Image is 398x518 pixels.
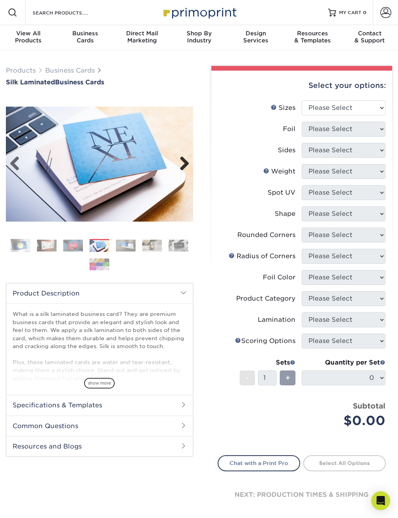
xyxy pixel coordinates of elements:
span: Design [227,30,284,37]
h2: Common Questions [6,416,193,436]
img: Silk Laminated 04 [6,107,193,222]
div: Foil Color [263,273,295,282]
a: Select All Options [303,455,386,471]
div: Foil [283,124,295,134]
p: What is a silk laminated business card? They are premium business cards that provide an elegant a... [13,310,187,454]
span: Business [57,30,114,37]
span: Silk Laminated [6,78,55,86]
a: Contact& Support [341,25,398,50]
a: Shop ByIndustry [171,25,227,50]
h2: Resources and Blogs [6,436,193,456]
a: Chat with a Print Pro [218,455,300,471]
div: Scoring Options [235,336,295,346]
img: Business Cards 07 [169,239,188,252]
a: Business Cards [45,67,95,74]
div: Sides [278,146,295,155]
div: Quantity per Set [302,358,385,367]
div: Shape [275,209,295,219]
img: Business Cards 08 [90,258,109,270]
img: Business Cards 03 [63,239,83,252]
div: & Support [341,30,398,44]
span: Shop By [171,30,227,37]
img: Business Cards 02 [37,239,57,252]
span: Contact [341,30,398,37]
img: Business Cards 05 [116,239,136,252]
span: show more [84,378,115,388]
strong: Subtotal [353,401,385,410]
div: Spot UV [268,188,295,197]
div: Services [227,30,284,44]
a: Silk LaminatedBusiness Cards [6,78,193,86]
div: Lamination [258,315,295,325]
div: Industry [171,30,227,44]
div: Cards [57,30,114,44]
span: - [246,372,249,384]
div: Product Category [236,294,295,303]
span: MY CART [339,9,361,16]
img: Business Cards 04 [90,240,109,252]
input: SEARCH PRODUCTS..... [32,8,108,17]
a: Products [6,67,36,74]
a: Resources& Templates [284,25,341,50]
img: Business Cards 01 [11,236,30,255]
div: Sizes [271,103,295,113]
h2: Specifications & Templates [6,395,193,415]
div: Rounded Corners [237,230,295,240]
span: + [285,372,290,384]
a: BusinessCards [57,25,114,50]
div: Open Intercom Messenger [371,491,390,510]
img: Primoprint [160,4,238,21]
div: Select your options: [218,71,386,100]
div: & Templates [284,30,341,44]
img: Business Cards 06 [142,239,162,252]
a: DesignServices [227,25,284,50]
iframe: Google Customer Reviews [2,494,67,515]
div: Weight [263,167,295,176]
div: Radius of Corners [229,252,295,261]
div: $0.00 [308,411,385,430]
h2: Product Description [6,283,193,303]
span: Direct Mail [114,30,171,37]
span: 0 [363,10,367,15]
span: Resources [284,30,341,37]
div: Sets [240,358,295,367]
a: Direct MailMarketing [114,25,171,50]
div: Marketing [114,30,171,44]
h1: Business Cards [6,78,193,86]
